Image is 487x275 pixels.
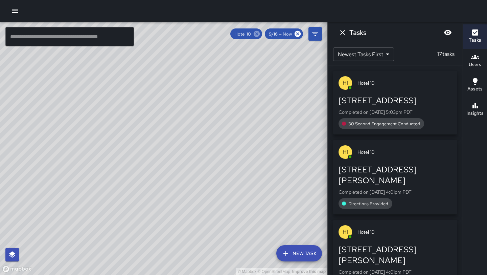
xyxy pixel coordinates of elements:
[343,148,348,156] p: H1
[463,98,487,122] button: Insights
[357,80,452,86] span: Hotel 10
[230,28,262,39] div: Hotel 10
[357,149,452,155] span: Hotel 10
[441,26,455,39] button: Blur
[469,37,481,44] h6: Tasks
[339,164,452,186] div: [STREET_ADDRESS][PERSON_NAME]
[463,24,487,49] button: Tasks
[339,109,452,115] p: Completed on [DATE] 5:03pm PDT
[333,47,394,61] div: Newest Tasks First
[265,31,296,37] span: 9/16 — Now
[339,95,452,106] div: [STREET_ADDRESS]
[435,50,457,58] p: 17 tasks
[339,244,452,266] div: [STREET_ADDRESS][PERSON_NAME]
[467,85,483,93] h6: Assets
[344,121,424,127] span: 30 Second Engagement Conducted
[333,71,457,134] button: H1Hotel 10[STREET_ADDRESS]Completed on [DATE] 5:03pm PDT30 Second Engagement Conducted
[466,110,484,117] h6: Insights
[265,28,303,39] div: 9/16 — Now
[276,245,322,261] button: New Task
[463,73,487,98] button: Assets
[308,27,322,41] button: Filters
[343,228,348,236] p: H1
[463,49,487,73] button: Users
[357,229,452,235] span: Hotel 10
[343,79,348,87] p: H1
[230,31,255,37] span: Hotel 10
[469,61,481,68] h6: Users
[333,140,457,214] button: H1Hotel 10[STREET_ADDRESS][PERSON_NAME]Completed on [DATE] 4:01pm PDTDirections Provided
[349,27,366,38] h6: Tasks
[344,201,392,207] span: Directions Provided
[339,189,452,195] p: Completed on [DATE] 4:01pm PDT
[336,26,349,39] button: Dismiss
